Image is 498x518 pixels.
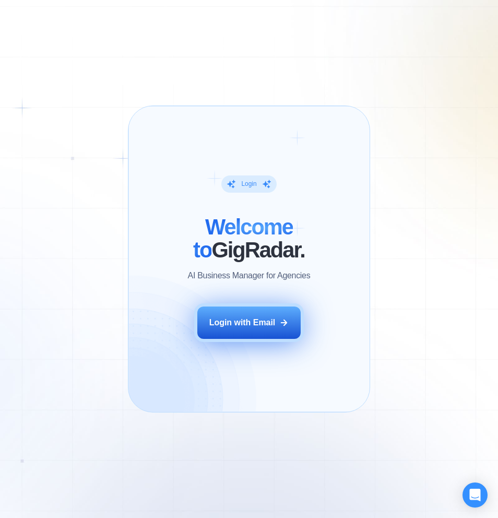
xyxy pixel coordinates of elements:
span: Welcome to [193,215,293,262]
p: AI Business Manager for Agencies [188,270,311,281]
h2: ‍ GigRadar. [153,216,345,262]
button: Login with Email [197,307,301,339]
div: Open Intercom Messenger [463,482,488,508]
div: Login with Email [209,317,276,328]
div: Login [241,180,256,188]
